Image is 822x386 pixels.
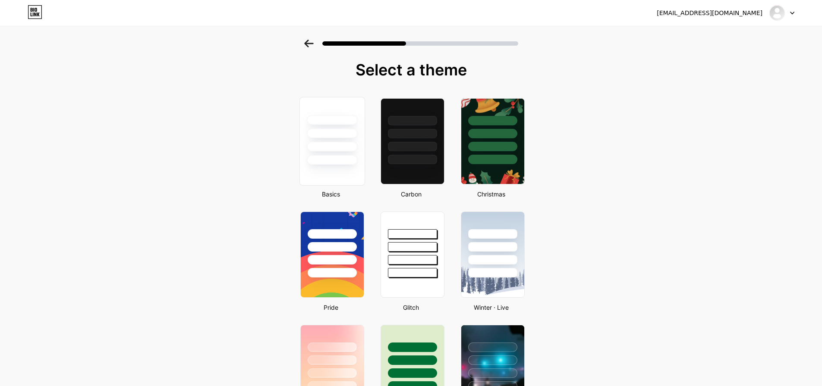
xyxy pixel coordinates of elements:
div: Select a theme [297,61,526,78]
div: Pride [298,303,364,312]
img: g7holding [769,5,785,21]
div: Glitch [378,303,444,312]
div: Basics [298,190,364,199]
div: [EMAIL_ADDRESS][DOMAIN_NAME] [657,9,762,18]
div: Winter · Live [458,303,525,312]
div: Christmas [458,190,525,199]
div: Carbon [378,190,444,199]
